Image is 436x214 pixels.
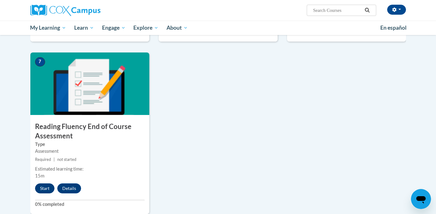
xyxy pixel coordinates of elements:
[102,24,126,32] span: Engage
[26,21,70,35] a: My Learning
[167,24,188,32] span: About
[133,24,158,32] span: Explore
[30,24,66,32] span: My Learning
[362,7,372,14] button: Search
[30,5,100,16] img: Cox Campus
[74,24,94,32] span: Learn
[162,21,192,35] a: About
[35,157,51,162] span: Required
[35,201,145,208] label: 0% completed
[312,7,362,14] input: Search Courses
[35,173,44,178] span: 15m
[57,183,81,193] button: Details
[129,21,162,35] a: Explore
[411,189,431,209] iframe: Button to launch messaging window
[35,57,45,67] span: 7
[54,157,55,162] span: |
[35,183,54,193] button: Start
[35,166,145,172] div: Estimated learning time:
[30,52,149,115] img: Course Image
[70,21,98,35] a: Learn
[376,21,411,34] a: En español
[30,5,149,16] a: Cox Campus
[387,5,406,15] button: Account Settings
[35,141,145,148] label: Type
[30,122,149,141] h3: Reading Fluency End of Course Assessment
[35,148,145,155] div: Assessment
[57,157,76,162] span: not started
[98,21,130,35] a: Engage
[380,24,407,31] span: En español
[21,21,415,35] div: Main menu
